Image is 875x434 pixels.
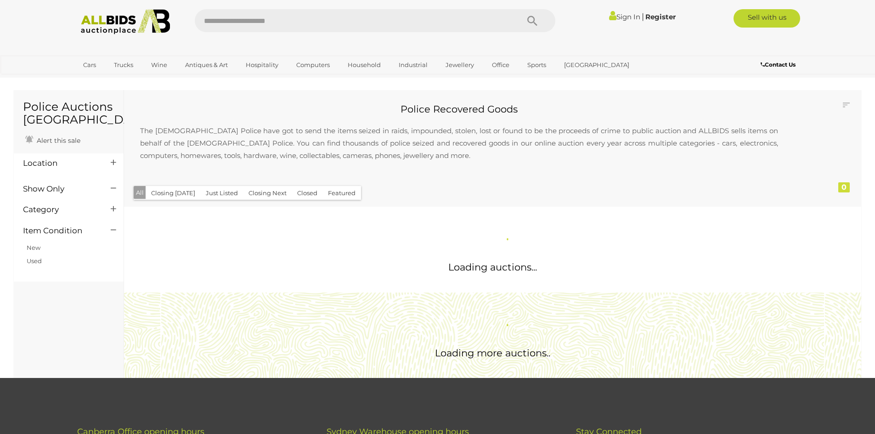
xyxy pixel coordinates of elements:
[448,261,537,273] span: Loading auctions...
[131,115,787,171] p: The [DEMOGRAPHIC_DATA] Police have got to send the items seized in raids, impounded, stolen, lost...
[734,9,800,28] a: Sell with us
[240,57,284,73] a: Hospitality
[77,57,102,73] a: Cars
[23,226,97,235] h4: Item Condition
[761,60,798,70] a: Contact Us
[509,9,555,32] button: Search
[838,182,850,192] div: 0
[435,347,550,359] span: Loading more auctions..
[440,57,480,73] a: Jewellery
[200,186,243,200] button: Just Listed
[27,244,40,251] a: New
[23,133,83,147] a: Alert this sale
[23,205,97,214] h4: Category
[290,57,336,73] a: Computers
[131,104,787,114] h2: Police Recovered Goods
[642,11,644,22] span: |
[23,101,114,126] h1: Police Auctions [GEOGRAPHIC_DATA]
[342,57,387,73] a: Household
[292,186,323,200] button: Closed
[558,57,635,73] a: [GEOGRAPHIC_DATA]
[521,57,552,73] a: Sports
[23,185,97,193] h4: Show Only
[486,57,515,73] a: Office
[645,12,676,21] a: Register
[108,57,139,73] a: Trucks
[23,159,97,168] h4: Location
[146,186,201,200] button: Closing [DATE]
[179,57,234,73] a: Antiques & Art
[76,9,175,34] img: Allbids.com.au
[34,136,80,145] span: Alert this sale
[322,186,361,200] button: Featured
[134,186,146,199] button: All
[145,57,173,73] a: Wine
[761,61,796,68] b: Contact Us
[609,12,640,21] a: Sign In
[27,257,42,265] a: Used
[243,186,292,200] button: Closing Next
[393,57,434,73] a: Industrial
